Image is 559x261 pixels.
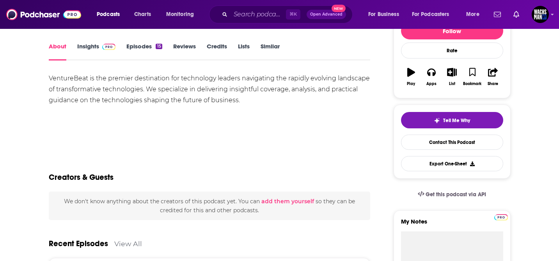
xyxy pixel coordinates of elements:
button: Follow [401,22,503,39]
a: About [49,43,66,60]
div: Share [488,82,498,86]
div: Apps [426,82,437,86]
div: VentureBeat is the premier destination for technology leaders navigating the rapidly evolving lan... [49,73,371,106]
a: Credits [207,43,227,60]
img: Podchaser - Follow, Share and Rate Podcasts [6,7,81,22]
span: ⌘ K [286,9,300,20]
img: tell me why sparkle [434,117,440,124]
button: Open AdvancedNew [307,10,346,19]
button: Apps [421,63,442,91]
div: 15 [156,44,162,49]
span: Open Advanced [310,12,342,16]
span: Monitoring [166,9,194,20]
div: List [449,82,455,86]
span: More [466,9,479,20]
a: View All [114,240,142,248]
a: Lists [238,43,250,60]
a: Pro website [494,213,508,220]
a: Episodes15 [126,43,162,60]
button: open menu [461,8,489,21]
a: Contact This Podcast [401,135,503,150]
button: Show profile menu [532,6,549,23]
span: New [332,5,346,12]
a: Get this podcast via API [412,185,493,204]
button: Export One-Sheet [401,156,503,171]
a: Similar [261,43,280,60]
a: Show notifications dropdown [510,8,522,21]
img: Podchaser Pro [102,44,116,50]
input: Search podcasts, credits, & more... [231,8,286,21]
div: Bookmark [463,82,481,86]
label: My Notes [401,218,503,231]
h2: Creators & Guests [49,172,114,182]
a: Recent Episodes [49,239,108,249]
button: open menu [363,8,409,21]
img: Podchaser Pro [494,214,508,220]
span: For Business [368,9,399,20]
span: We don't know anything about the creators of this podcast yet . You can so they can be credited f... [64,198,355,213]
button: open menu [407,8,461,21]
a: Show notifications dropdown [491,8,504,21]
div: Play [407,82,415,86]
a: InsightsPodchaser Pro [77,43,116,60]
button: open menu [161,8,204,21]
img: User Profile [532,6,549,23]
span: For Podcasters [412,9,449,20]
span: Logged in as WachsmanNY [532,6,549,23]
button: Play [401,63,421,91]
span: Tell Me Why [443,117,470,124]
div: Search podcasts, credits, & more... [217,5,360,23]
button: add them yourself [261,198,314,204]
a: Reviews [173,43,196,60]
a: Charts [129,8,156,21]
span: Podcasts [97,9,120,20]
button: List [442,63,462,91]
button: Share [483,63,503,91]
button: open menu [91,8,130,21]
button: Bookmark [462,63,483,91]
span: Charts [134,9,151,20]
div: Rate [401,43,503,59]
span: Get this podcast via API [426,191,486,198]
button: tell me why sparkleTell Me Why [401,112,503,128]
